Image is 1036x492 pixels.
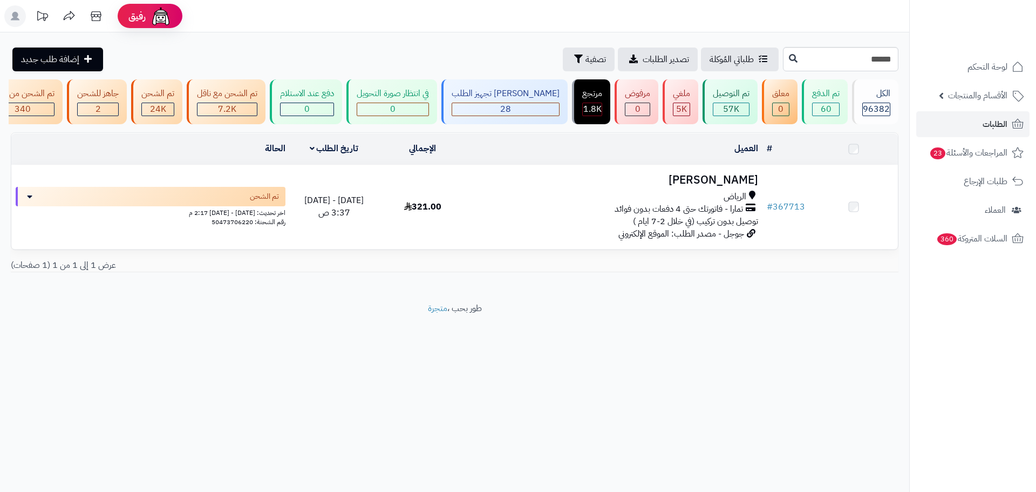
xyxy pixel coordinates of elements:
div: الكل [862,87,890,100]
span: 24K [150,103,166,116]
a: إضافة طلب جديد [12,48,103,71]
div: مرفوض [625,87,650,100]
a: جاهز للشحن 2 [65,79,129,124]
span: تصفية [585,53,606,66]
button: تصفية [563,48,615,71]
a: الكل96382 [850,79,901,124]
div: جاهز للشحن [77,87,119,100]
div: 60 [813,103,839,116]
a: تم الدفع 60 [800,79,850,124]
div: عرض 1 إلى 1 من 1 (1 صفحات) [3,259,455,272]
h3: [PERSON_NAME] [472,174,758,186]
a: العميل [734,142,758,155]
span: رقم الشحنة: 50473706220 [212,217,285,227]
span: 321.00 [404,200,441,213]
div: 0 [773,103,789,116]
span: 5K [676,103,687,116]
span: السلات المتروكة [936,231,1007,246]
a: ملغي 5K [660,79,700,124]
span: طلباتي المُوكلة [710,53,754,66]
div: 0 [357,103,428,116]
span: 1.8K [583,103,602,116]
span: إضافة طلب جديد [21,53,79,66]
span: لوحة التحكم [967,59,1007,75]
div: 1840 [583,103,602,116]
div: تم الدفع [812,87,840,100]
span: 0 [390,103,396,116]
img: logo-2.png [963,8,1026,31]
div: 4997 [673,103,690,116]
img: ai-face.png [150,5,172,27]
a: مرفوض 0 [612,79,660,124]
a: # [767,142,772,155]
div: ملغي [673,87,690,100]
span: [DATE] - [DATE] 3:37 ص [304,194,364,219]
span: توصيل بدون تركيب (في خلال 2-7 ايام ) [633,215,758,228]
span: 360 [937,233,957,245]
a: [PERSON_NAME] تجهيز الطلب 28 [439,79,570,124]
a: السلات المتروكة360 [916,226,1030,252]
div: معلق [772,87,789,100]
span: 96382 [863,103,890,116]
div: تم الشحن [141,87,174,100]
span: تمارا - فاتورتك حتى 4 دفعات بدون فوائد [615,203,743,215]
div: تم التوصيل [713,87,749,100]
a: لوحة التحكم [916,54,1030,80]
a: دفع عند الاستلام 0 [268,79,344,124]
span: 2 [96,103,101,116]
span: جوجل - مصدر الطلب: الموقع الإلكتروني [618,227,744,240]
a: طلباتي المُوكلة [701,48,779,71]
div: مرتجع [582,87,602,100]
div: في انتظار صورة التحويل [357,87,429,100]
span: # [767,200,773,213]
div: 7222 [197,103,257,116]
a: #367713 [767,200,805,213]
span: الأقسام والمنتجات [948,88,1007,103]
span: تم الشحن [250,191,279,202]
a: متجرة [428,302,447,315]
a: تصدير الطلبات [618,48,698,71]
a: الطلبات [916,111,1030,137]
div: [PERSON_NAME] تجهيز الطلب [452,87,560,100]
span: 0 [778,103,783,116]
div: 2 [78,103,118,116]
div: تم الشحن مع ناقل [197,87,257,100]
span: 7.2K [218,103,236,116]
span: 23 [930,147,945,159]
span: المراجعات والأسئلة [929,145,1007,160]
a: في انتظار صورة التحويل 0 [344,79,439,124]
a: تم التوصيل 57K [700,79,760,124]
div: اخر تحديث: [DATE] - [DATE] 2:17 م [16,206,285,218]
a: الإجمالي [409,142,436,155]
span: طلبات الإرجاع [964,174,1007,189]
a: تم الشحن مع ناقل 7.2K [185,79,268,124]
span: 28 [500,103,511,116]
span: 57K [723,103,739,116]
div: 24017 [142,103,174,116]
a: تاريخ الطلب [310,142,359,155]
span: 340 [15,103,31,116]
div: 0 [625,103,650,116]
span: الطلبات [983,117,1007,132]
span: 0 [304,103,310,116]
div: 57016 [713,103,749,116]
span: العملاء [985,203,1006,218]
span: الرياض [724,191,746,203]
div: 28 [452,103,559,116]
span: رفيق [128,10,146,23]
span: 0 [635,103,640,116]
a: العملاء [916,197,1030,223]
a: الحالة [265,142,285,155]
a: معلق 0 [760,79,800,124]
a: تم الشحن 24K [129,79,185,124]
div: 0 [281,103,333,116]
a: تحديثات المنصة [29,5,56,30]
span: تصدير الطلبات [643,53,689,66]
a: مرتجع 1.8K [570,79,612,124]
a: المراجعات والأسئلة23 [916,140,1030,166]
a: طلبات الإرجاع [916,169,1030,194]
div: دفع عند الاستلام [280,87,334,100]
span: 60 [821,103,831,116]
